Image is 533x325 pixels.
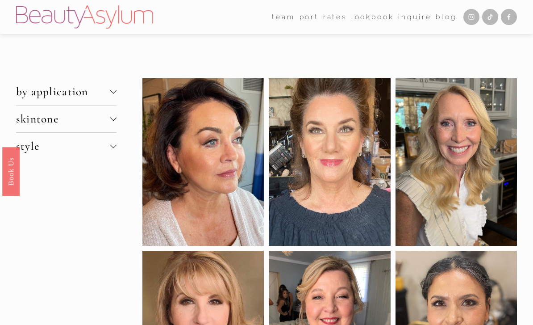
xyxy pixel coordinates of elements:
[398,10,431,24] a: Inquire
[16,106,117,132] button: skintone
[16,139,110,153] span: style
[16,112,110,126] span: skintone
[436,10,457,24] a: Blog
[323,10,347,24] a: Rates
[482,9,498,25] a: TikTok
[463,9,479,25] a: Instagram
[300,10,319,24] a: port
[16,133,117,160] button: style
[272,10,295,24] a: folder dropdown
[501,9,517,25] a: Facebook
[351,10,394,24] a: Lookbook
[272,11,295,23] span: team
[16,5,153,29] img: Beauty Asylum | Bridal Hair &amp; Makeup Charlotte &amp; Atlanta
[16,78,117,105] button: by application
[2,147,20,195] a: Book Us
[16,85,110,98] span: by application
